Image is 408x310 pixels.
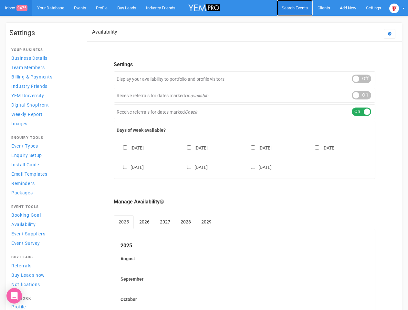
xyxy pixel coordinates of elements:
a: 2027 [155,215,175,228]
label: [DATE] [245,144,272,151]
span: Notifications [11,282,40,287]
h1: Settings [9,29,80,37]
label: [DATE] [309,144,336,151]
a: Images [9,119,80,128]
a: Event Types [9,141,80,150]
a: Booking Goal [9,211,80,219]
a: Enquiry Setup [9,151,80,160]
a: Team Members [9,63,80,72]
input: [DATE] [123,145,127,150]
span: Booking Goal [11,212,41,218]
a: 2026 [134,215,154,228]
a: Weekly Report [9,110,80,119]
span: Event Types [11,143,38,149]
input: [DATE] [187,145,191,150]
label: [DATE] [117,144,144,151]
legend: 2025 [120,242,369,250]
a: 2029 [196,215,216,228]
label: September [120,276,369,282]
span: Install Guide [11,162,39,167]
label: [DATE] [245,163,272,170]
legend: Manage Availability [114,198,375,206]
span: Enquiry Setup [11,153,42,158]
a: Industry Friends [9,82,80,90]
a: Business Details [9,54,80,62]
a: Packages [9,188,80,197]
a: Billing & Payments [9,72,80,81]
a: Reminders [9,179,80,188]
input: [DATE] [123,165,127,169]
input: [DATE] [187,165,191,169]
a: Availability [9,220,80,229]
span: Billing & Payments [11,74,53,79]
a: 2028 [176,215,196,228]
h2: Availability [92,29,117,35]
div: Open Intercom Messenger [6,288,22,304]
span: Digital Shopfront [11,102,49,108]
h4: Buy Leads [11,255,78,259]
label: [DATE] [181,163,208,170]
span: Availability [11,222,36,227]
a: Referrals [9,261,80,270]
a: Notifications [9,280,80,289]
label: October [120,296,369,303]
label: [DATE] [117,163,144,170]
a: Digital Shopfront [9,100,80,109]
div: Receive referrals for dates marked [114,104,375,119]
span: YEM University [11,93,44,98]
span: Event Suppliers [11,231,46,236]
legend: Settings [114,61,375,68]
img: open-uri20250107-2-1pbi2ie [389,4,399,13]
label: [DATE] [181,144,208,151]
span: Team Members [11,65,45,70]
span: Reminders [11,181,35,186]
a: Event Survey [9,239,80,247]
h4: Event Tools [11,205,78,209]
span: Images [11,121,27,126]
input: [DATE] [251,165,255,169]
a: Buy Leads now [9,271,80,279]
input: [DATE] [251,145,255,150]
span: Weekly Report [11,112,43,117]
input: [DATE] [315,145,319,150]
h4: Enquiry Tools [11,136,78,140]
em: Check [185,109,197,115]
span: Event Survey [11,241,40,246]
em: Unavailable [185,93,208,98]
div: Display your availability to portfolio and profile visitors [114,71,375,86]
span: Clients [318,5,330,10]
label: Days of week available? [117,127,372,133]
div: Receive referrals for dates marked [114,88,375,103]
a: 2025 [114,215,134,229]
span: Add New [340,5,356,10]
span: 9475 [16,5,27,11]
a: Event Suppliers [9,229,80,238]
span: Packages [11,190,33,195]
span: Email Templates [11,171,47,177]
h4: Your Business [11,48,78,52]
span: Search Events [282,5,308,10]
a: Install Guide [9,160,80,169]
a: YEM University [9,91,80,100]
label: August [120,255,369,262]
a: Email Templates [9,170,80,178]
h4: Network [11,297,78,301]
span: Business Details [11,56,47,61]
